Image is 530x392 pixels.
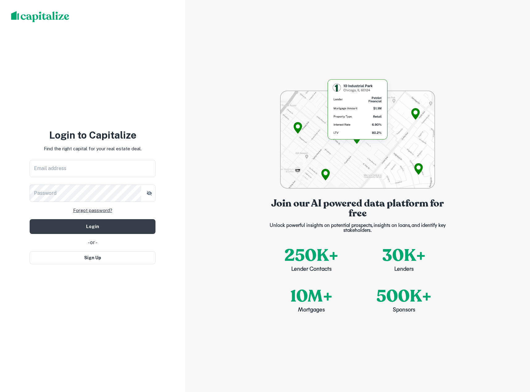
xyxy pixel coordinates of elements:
p: Lender Contacts [291,265,332,274]
p: Join our AI powered data platform for free [265,198,450,218]
p: 250K+ [284,243,338,268]
img: login-bg [280,77,435,189]
iframe: Chat Widget [499,343,530,372]
p: 500K+ [376,284,432,309]
h3: Login to Capitalize [30,128,155,143]
p: Find the right capital for your real estate deal. [44,145,142,152]
a: Forgot password? [73,207,112,214]
p: 30K+ [382,243,426,268]
p: Mortgages [298,306,325,315]
div: - or - [30,239,155,246]
p: Unlock powerful insights on potential prospects, insights on loans, and identify key stakeholders. [265,223,450,233]
button: Login [30,219,155,234]
p: Sponsors [393,306,415,315]
p: Lenders [394,265,414,274]
p: 10M+ [290,284,333,309]
img: capitalize-logo.png [11,11,69,22]
button: Sign Up [30,251,155,264]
